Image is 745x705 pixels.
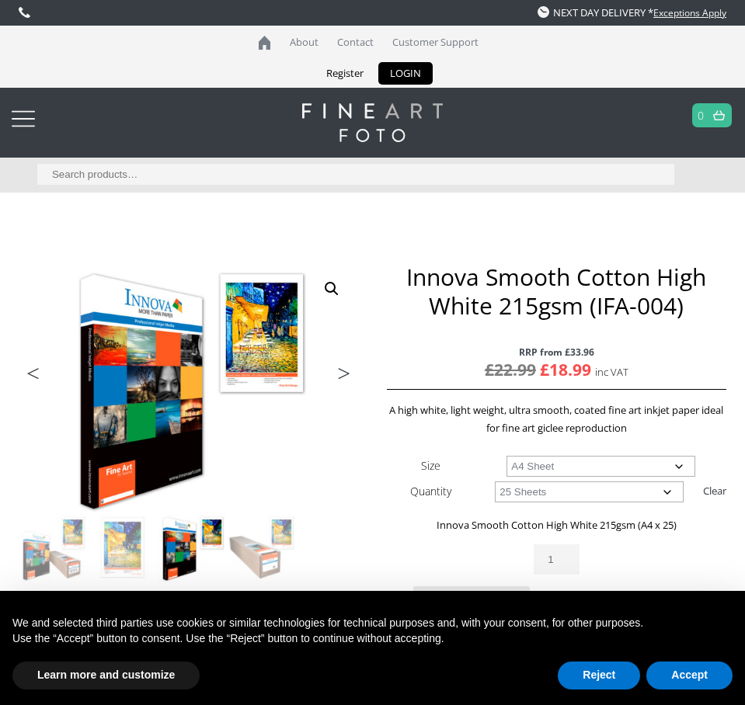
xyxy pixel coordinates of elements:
[538,5,646,19] span: NEXT DAY DELIVERY
[387,343,726,361] span: RRP from £33.96
[653,6,726,19] a: Exceptions Apply
[318,275,346,303] a: View full-screen image gallery
[12,631,733,647] p: Use the “Accept” button to consent. Use the “Reject” button to continue without accepting.
[534,544,579,575] input: Product quantity
[698,104,705,127] a: 0
[538,6,549,18] img: time.svg
[19,514,87,582] img: Innova Smooth Cotton High White 215gsm (IFA-004)
[12,662,200,689] button: Learn more and customize
[485,359,494,380] span: £
[410,484,451,498] label: Quantity
[37,164,674,185] input: Search products…
[89,514,156,582] img: Innova Smooth Cotton High White 215gsm (IFA-004) - Image 2
[329,26,381,59] a: Contact
[713,110,725,120] img: basket.svg
[282,26,326,59] a: About
[421,458,440,473] label: Size
[540,359,549,380] span: £
[302,103,443,142] img: logo-white.svg
[703,478,726,503] a: Clear options
[158,514,226,582] img: Innova Smooth Cotton High White 215gsm (IFA-004) - Image 3
[387,262,726,320] h1: Innova Smooth Cotton High White 215gsm (IFA-004)
[315,62,375,85] a: Register
[558,662,640,689] button: Reject
[12,616,733,631] p: We and selected third parties use cookies or similar technologies for technical purposes and, wit...
[228,514,295,582] img: Innova Smooth Cotton High White 215gsm (IFA-004) - Image 4
[646,662,733,689] button: Accept
[19,7,30,18] img: phone.svg
[485,359,536,380] bdi: 22.99
[387,516,726,534] p: Innova Smooth Cotton High White 215gsm (A4 x 25)
[540,359,591,380] bdi: 18.99
[413,586,530,613] button: Add to basket
[387,401,726,437] p: A high white, light weight, ultra smooth, coated fine art inkjet paper ideal for fine art giclee ...
[385,26,486,59] a: Customer Support
[378,62,433,85] a: LOGIN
